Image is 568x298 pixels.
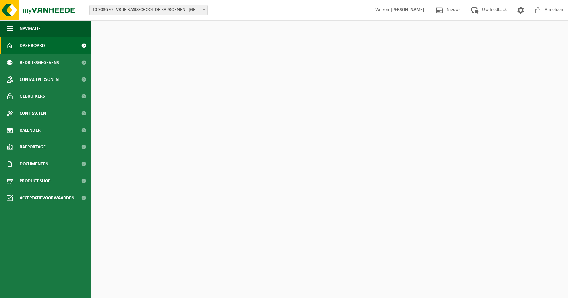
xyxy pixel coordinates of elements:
[20,20,41,37] span: Navigatie
[90,5,207,15] span: 10-903670 - VRIJE BASISSCHOOL DE KAPROENEN - KAPRIJKE
[20,156,48,173] span: Documenten
[20,139,46,156] span: Rapportage
[20,54,59,71] span: Bedrijfsgegevens
[390,7,424,13] strong: [PERSON_NAME]
[20,122,41,139] span: Kalender
[20,189,74,206] span: Acceptatievoorwaarden
[20,173,50,189] span: Product Shop
[89,5,208,15] span: 10-903670 - VRIJE BASISSCHOOL DE KAPROENEN - KAPRIJKE
[20,88,45,105] span: Gebruikers
[20,105,46,122] span: Contracten
[20,37,45,54] span: Dashboard
[20,71,59,88] span: Contactpersonen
